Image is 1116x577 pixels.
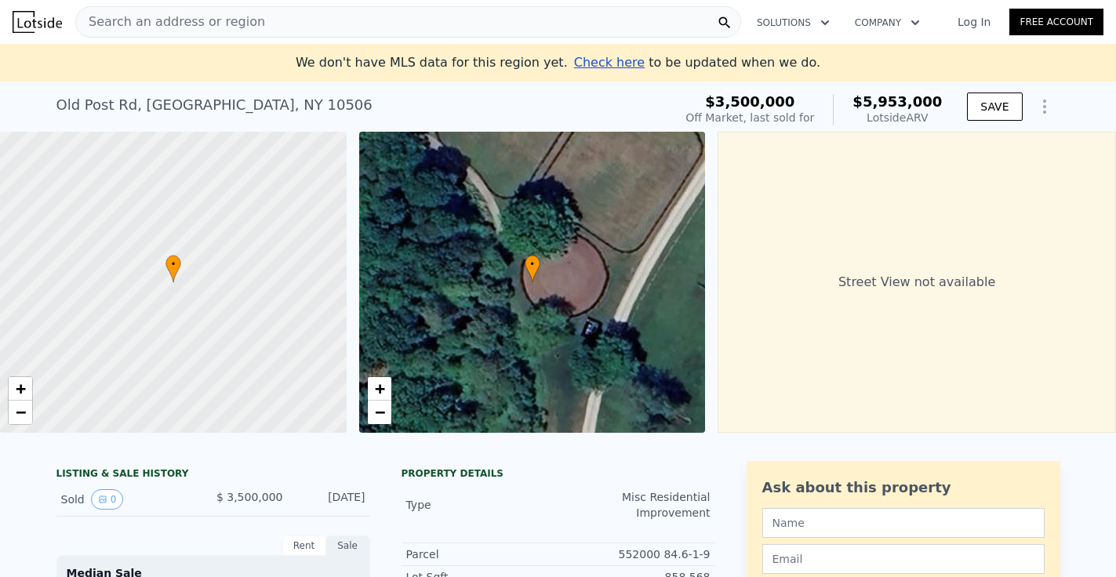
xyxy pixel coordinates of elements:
div: Street View not available [718,132,1116,433]
div: Misc Residential Improvement [558,489,711,521]
div: Ask about this property [762,477,1045,499]
span: Search an address or region [76,13,265,31]
div: • [525,255,540,282]
div: Lotside ARV [852,110,942,125]
div: [DATE] [296,489,365,510]
div: Rent [282,535,326,556]
div: to be updated when we do. [574,53,820,72]
div: • [165,255,181,282]
span: + [374,379,384,398]
span: $3,500,000 [705,93,794,110]
div: Old Post Rd , [GEOGRAPHIC_DATA] , NY 10506 [56,94,373,116]
a: Zoom in [9,377,32,401]
div: Sold [61,489,201,510]
a: Log In [939,14,1009,30]
div: Type [406,497,558,513]
div: 552000 84.6-1-9 [558,546,711,562]
button: View historical data [91,489,124,510]
div: We don't have MLS data for this region yet. [296,53,820,72]
span: $5,953,000 [852,93,942,110]
span: − [374,402,384,422]
span: • [525,257,540,271]
img: Lotside [13,11,62,33]
a: Zoom out [368,401,391,424]
div: LISTING & SALE HISTORY [56,467,370,483]
a: Free Account [1009,9,1103,35]
div: Off Market, last sold for [685,110,814,125]
div: Property details [402,467,715,480]
div: Sale [326,535,370,556]
div: Parcel [406,546,558,562]
a: Zoom in [368,377,391,401]
button: Company [842,9,932,37]
span: $ 3,500,000 [216,491,283,503]
input: Name [762,508,1045,538]
span: − [16,402,26,422]
a: Zoom out [9,401,32,424]
span: Check here [574,55,645,70]
input: Email [762,544,1045,574]
button: SAVE [967,93,1022,121]
span: + [16,379,26,398]
span: • [165,257,181,271]
button: Solutions [744,9,842,37]
button: Show Options [1029,91,1060,122]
